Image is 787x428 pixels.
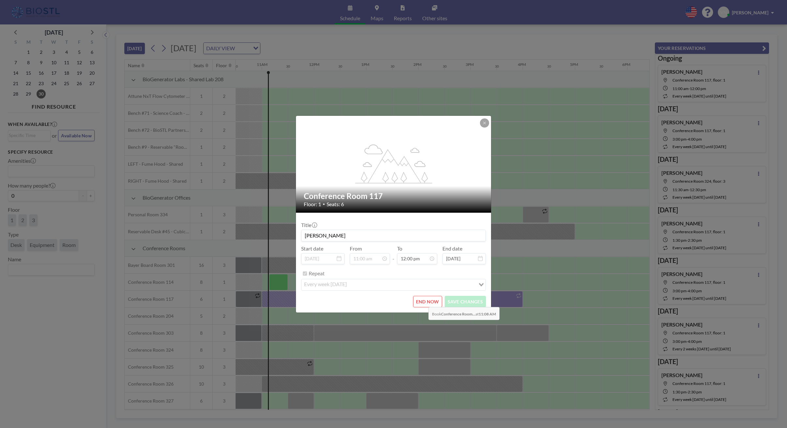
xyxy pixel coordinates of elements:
h2: Conference Room 117 [304,191,484,201]
span: every week [DATE] [303,281,348,289]
label: Repeat [309,270,325,277]
label: Start date [301,245,323,252]
g: flex-grow: 1.2; [355,144,432,183]
input: (No title) [301,230,486,241]
span: Book at [428,307,500,320]
span: Seats: 6 [327,201,344,207]
b: Conference Room... [441,312,475,316]
span: Floor: 1 [304,201,321,207]
div: Search for option [301,279,486,290]
b: 11:08 AM [479,312,496,316]
input: Search for option [349,281,475,289]
label: To [397,245,402,252]
label: End date [442,245,462,252]
button: END NOW [413,296,442,307]
span: • [323,202,325,206]
span: - [393,248,394,262]
button: SAVE CHANGES [445,296,486,307]
label: Title [301,222,316,228]
label: From [350,245,362,252]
